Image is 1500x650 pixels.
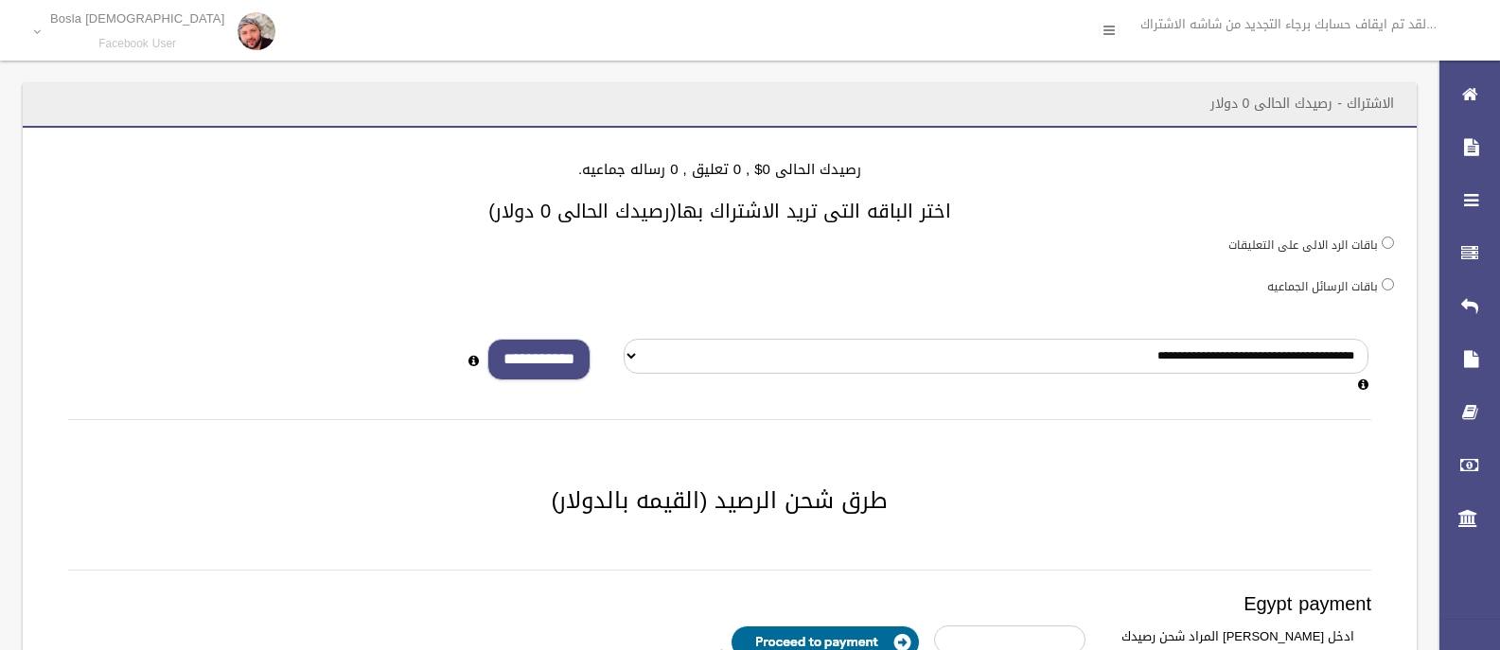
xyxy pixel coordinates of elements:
p: [DEMOGRAPHIC_DATA] Bosla [50,11,224,26]
label: باقات الرد الالى على التعليقات [1228,235,1378,255]
h2: طرق شحن الرصيد (القيمه بالدولار) [45,488,1394,513]
h4: رصيدك الحالى 0$ , 0 تعليق , 0 رساله جماعيه. [45,162,1394,178]
h3: Egypt payment [68,593,1371,614]
header: الاشتراك - رصيدك الحالى 0 دولار [1188,85,1417,122]
label: باقات الرسائل الجماعيه [1267,276,1378,297]
h3: اختر الباقه التى تريد الاشتراك بها(رصيدك الحالى 0 دولار) [45,201,1394,221]
small: Facebook User [50,37,224,51]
